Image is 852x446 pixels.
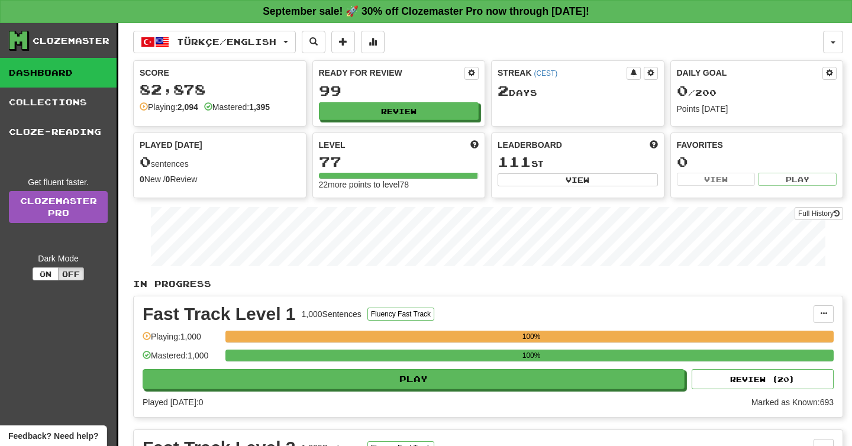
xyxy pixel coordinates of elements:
[692,369,834,389] button: Review (20)
[140,173,300,185] div: New / Review
[166,174,170,184] strong: 0
[133,278,843,290] p: In Progress
[140,153,151,170] span: 0
[229,331,834,342] div: 100%
[758,173,837,186] button: Play
[498,139,562,151] span: Leaderboard
[677,154,837,169] div: 0
[177,37,276,47] span: Türkçe / English
[229,350,834,361] div: 100%
[677,67,823,80] div: Daily Goal
[498,82,509,99] span: 2
[751,396,834,408] div: Marked as Known: 693
[204,101,270,113] div: Mastered:
[361,31,385,53] button: More stats
[140,174,144,184] strong: 0
[302,308,362,320] div: 1,000 Sentences
[143,305,296,323] div: Fast Track Level 1
[140,154,300,170] div: sentences
[319,154,479,169] div: 77
[140,82,300,97] div: 82,878
[249,102,270,112] strong: 1,395
[677,103,837,115] div: Points [DATE]
[133,31,296,53] button: Türkçe/English
[319,179,479,190] div: 22 more points to level 78
[650,139,658,151] span: This week in points, UTC
[319,102,479,120] button: Review
[677,139,837,151] div: Favorites
[367,308,434,321] button: Fluency Fast Track
[263,5,589,17] strong: September sale! 🚀 30% off Clozemaster Pro now through [DATE]!
[302,31,325,53] button: Search sentences
[143,397,203,407] span: Played [DATE]: 0
[177,102,198,112] strong: 2,094
[319,83,479,98] div: 99
[58,267,84,280] button: Off
[140,101,198,113] div: Playing:
[140,139,202,151] span: Played [DATE]
[9,253,108,264] div: Dark Mode
[143,369,685,389] button: Play
[498,173,658,186] button: View
[498,154,658,170] div: st
[677,82,688,99] span: 0
[498,83,658,99] div: Day s
[795,207,843,220] button: Full History
[9,176,108,188] div: Get fluent faster.
[140,67,300,79] div: Score
[470,139,479,151] span: Score more points to level up
[534,69,557,77] a: (CEST)
[677,173,756,186] button: View
[319,139,346,151] span: Level
[9,191,108,223] a: ClozemasterPro
[331,31,355,53] button: Add sentence to collection
[8,430,98,442] span: Open feedback widget
[677,88,717,98] span: / 200
[33,35,109,47] div: Clozemaster
[319,67,465,79] div: Ready for Review
[498,153,531,170] span: 111
[143,350,220,369] div: Mastered: 1,000
[33,267,59,280] button: On
[498,67,627,79] div: Streak
[143,331,220,350] div: Playing: 1,000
